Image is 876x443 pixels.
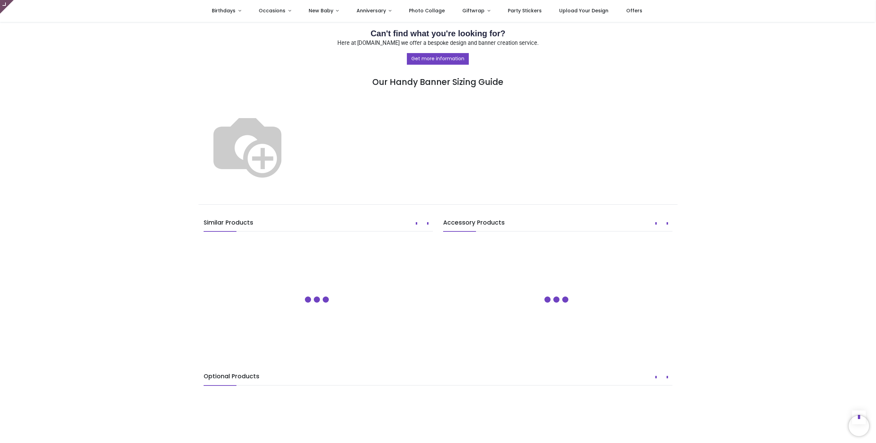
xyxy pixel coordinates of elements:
[259,7,285,14] span: Occasions
[204,102,291,189] img: Banner_Size_Helper_Image_Compare.svg
[559,7,608,14] span: Upload Your Design
[423,218,433,229] button: Next
[662,218,672,229] button: Next
[309,7,333,14] span: New Baby
[662,371,672,383] button: Next
[651,371,661,383] button: Prev
[411,218,422,229] button: Prev
[204,39,672,47] p: Here at [DOMAIN_NAME] we offer a bespoke design and banner creation service.
[407,53,469,65] a: Get more information
[357,7,386,14] span: Anniversary
[508,7,542,14] span: Party Stickers
[849,416,869,436] iframe: Brevo live chat
[626,7,642,14] span: Offers
[204,53,672,88] h3: Our Handy Banner Sizing Guide
[409,7,445,14] span: Photo Collage
[212,7,235,14] span: Birthdays
[462,7,485,14] span: Giftwrap
[443,218,672,231] h5: Accessory Products
[651,218,661,229] button: Prev
[204,28,672,39] h2: Can't find what you're looking for?
[204,372,672,385] h5: Optional Products
[204,218,433,231] h5: Similar Products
